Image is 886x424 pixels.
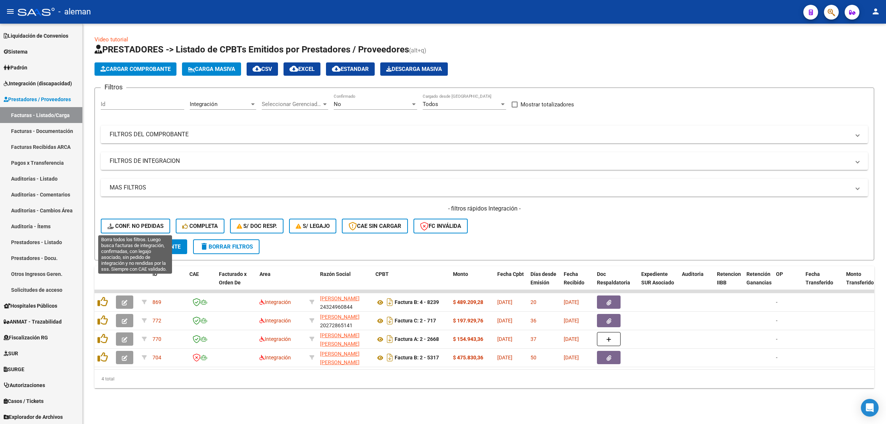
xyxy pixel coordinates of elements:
[95,44,409,55] span: PRESTADORES -> Listado de CPBTs Emitidos por Prestadores / Proveedores
[4,48,28,56] span: Sistema
[679,266,714,299] datatable-header-cell: Auditoria
[744,266,773,299] datatable-header-cell: Retención Ganancias
[284,62,320,76] button: EXCEL
[247,62,278,76] button: CSV
[561,266,594,299] datatable-header-cell: Fecha Recibido
[186,266,216,299] datatable-header-cell: CAE
[95,62,176,76] button: Cargar Comprobante
[385,352,395,363] i: Descargar documento
[497,318,512,324] span: [DATE]
[409,47,426,54] span: (alt+q)
[150,266,186,299] datatable-header-cell: ID
[380,62,448,76] button: Descarga Masiva
[152,271,157,277] span: ID
[257,266,306,299] datatable-header-cell: Area
[564,318,579,324] span: [DATE]
[4,381,45,389] span: Autorizaciones
[4,32,68,40] span: Liquidación de Convenios
[188,66,235,72] span: Carga Masiva
[450,266,494,299] datatable-header-cell: Monto
[395,318,436,324] strong: Factura C: 2 - 717
[385,333,395,345] i: Descargar documento
[803,266,843,299] datatable-header-cell: Fecha Transferido
[289,219,336,233] button: S/ legajo
[423,101,438,107] span: Todos
[4,79,72,88] span: Integración (discapacidad)
[564,271,584,285] span: Fecha Recibido
[107,243,181,250] span: Buscar Comprobante
[4,413,63,421] span: Explorador de Archivos
[528,266,561,299] datatable-header-cell: Días desde Emisión
[682,271,704,277] span: Auditoria
[4,318,62,326] span: ANMAT - Trazabilidad
[413,219,468,233] button: FC Inválida
[320,350,370,365] div: 30710427727
[372,266,450,299] datatable-header-cell: CPBT
[4,64,27,72] span: Padrón
[237,223,277,229] span: S/ Doc Resp.
[597,271,630,285] span: Doc Respaldatoria
[530,355,536,360] span: 50
[320,314,360,320] span: [PERSON_NAME]
[289,64,298,73] mat-icon: cloud_download
[861,399,879,417] div: Open Intercom Messenger
[289,66,315,72] span: EXCEL
[776,299,777,305] span: -
[334,101,341,107] span: No
[846,271,874,285] span: Monto Transferido
[326,62,375,76] button: Estandar
[776,336,777,342] span: -
[497,355,512,360] span: [DATE]
[530,336,536,342] span: 37
[530,271,556,285] span: Días desde Emisión
[348,223,401,229] span: CAE SIN CARGAR
[871,7,880,16] mat-icon: person
[806,271,833,285] span: Fecha Transferido
[497,299,512,305] span: [DATE]
[320,351,360,365] span: [PERSON_NAME] [PERSON_NAME]
[200,243,253,250] span: Borrar Filtros
[530,318,536,324] span: 36
[776,355,777,360] span: -
[320,271,351,277] span: Razón Social
[296,223,330,229] span: S/ legajo
[6,7,15,16] mat-icon: menu
[320,294,370,310] div: 24324960844
[107,223,164,229] span: Conf. no pedidas
[260,336,291,342] span: Integración
[386,66,442,72] span: Descarga Masiva
[342,219,408,233] button: CAE SIN CARGAR
[564,299,579,305] span: [DATE]
[101,179,868,196] mat-expansion-panel-header: MAS FILTROS
[641,271,674,285] span: Expediente SUR Asociado
[380,62,448,76] app-download-masive: Descarga masiva de comprobantes (adjuntos)
[110,157,850,165] mat-panel-title: FILTROS DE INTEGRACION
[717,271,741,285] span: Retencion IIBB
[453,299,483,305] strong: $ 489.209,28
[182,223,218,229] span: Completa
[332,64,341,73] mat-icon: cloud_download
[101,219,170,233] button: Conf. no pedidas
[4,95,71,103] span: Prestadores / Proveedores
[260,271,271,277] span: Area
[176,219,224,233] button: Completa
[773,266,803,299] datatable-header-cell: OP
[95,36,128,43] a: Video tutorial
[453,318,483,324] strong: $ 197.929,76
[95,370,874,388] div: 4 total
[152,355,161,360] span: 704
[497,271,524,277] span: Fecha Cpbt
[4,302,57,310] span: Hospitales Públicos
[101,126,868,143] mat-expansion-panel-header: FILTROS DEL COMPROBANTE
[219,271,247,285] span: Facturado x Orden De
[395,355,439,361] strong: Factura B: 2 - 5317
[530,299,536,305] span: 20
[453,336,483,342] strong: $ 154.943,36
[110,130,850,139] mat-panel-title: FILTROS DEL COMPROBANTE
[110,184,850,192] mat-panel-title: MAS FILTROS
[453,271,468,277] span: Monto
[638,266,679,299] datatable-header-cell: Expediente SUR Asociado
[746,271,772,285] span: Retención Ganancias
[262,101,322,107] span: Seleccionar Gerenciador
[152,336,161,342] span: 770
